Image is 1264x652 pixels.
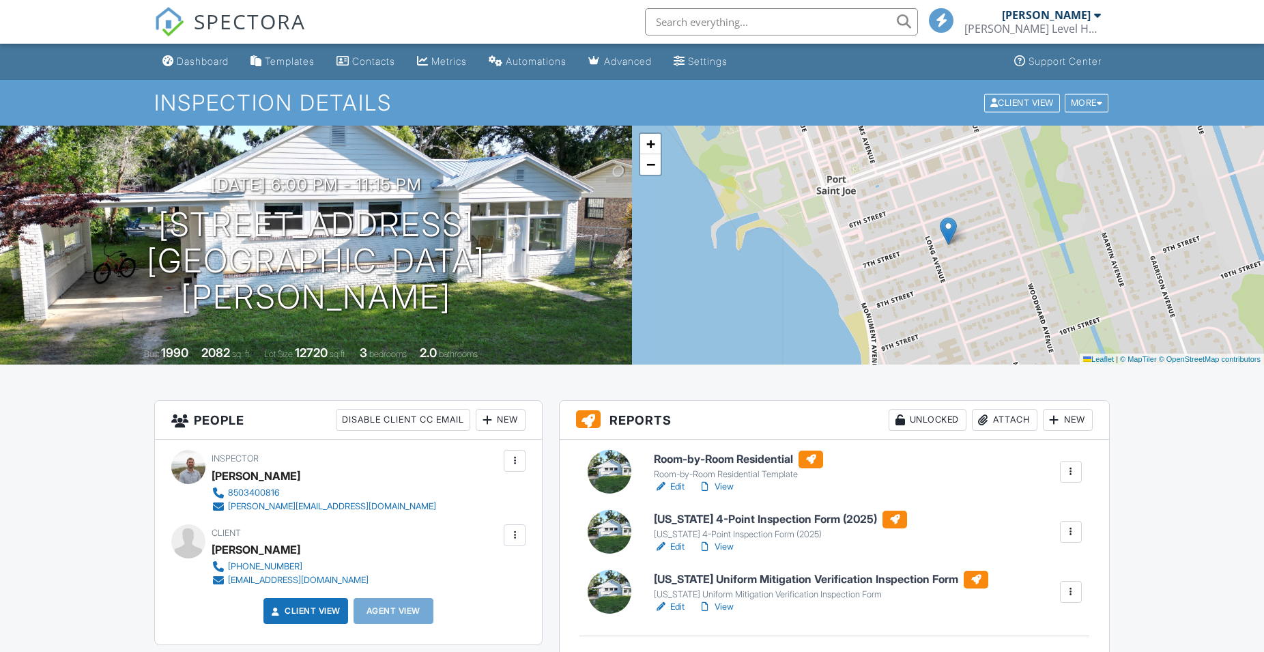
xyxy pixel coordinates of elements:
[212,560,369,573] a: [PHONE_NUMBER]
[369,349,407,359] span: bedrooms
[698,600,734,614] a: View
[431,55,467,67] div: Metrics
[264,349,293,359] span: Lot Size
[177,55,229,67] div: Dashboard
[583,49,657,74] a: Advanced
[1009,49,1107,74] a: Support Center
[155,401,542,440] h3: People
[654,589,988,600] div: [US_STATE] Uniform Mitigation Verification Inspection Form
[330,349,347,359] span: sq.ft.
[439,349,478,359] span: bathrooms
[161,345,188,360] div: 1990
[640,154,661,175] a: Zoom out
[476,409,526,431] div: New
[201,345,230,360] div: 2082
[228,561,302,572] div: [PHONE_NUMBER]
[1116,355,1118,363] span: |
[654,511,907,528] h6: [US_STATE] 4-Point Inspection Form (2025)
[654,571,988,589] h6: [US_STATE] Uniform Mitigation Verification Inspection Form
[412,49,472,74] a: Metrics
[232,349,251,359] span: sq. ft.
[154,91,1110,115] h1: Inspection Details
[212,528,241,538] span: Client
[194,7,306,36] span: SPECTORA
[420,345,437,360] div: 2.0
[483,49,572,74] a: Automations (Basic)
[983,97,1063,107] a: Client View
[645,8,918,36] input: Search everything...
[698,540,734,554] a: View
[360,345,367,360] div: 3
[972,409,1037,431] div: Attach
[228,501,436,512] div: [PERSON_NAME][EMAIL_ADDRESS][DOMAIN_NAME]
[265,55,315,67] div: Templates
[1083,355,1114,363] a: Leaflet
[268,604,341,618] a: Client View
[212,453,259,464] span: Inspector
[228,575,369,586] div: [EMAIL_ADDRESS][DOMAIN_NAME]
[331,49,401,74] a: Contacts
[157,49,234,74] a: Dashboard
[228,487,280,498] div: 8503400816
[654,600,685,614] a: Edit
[1002,8,1091,22] div: [PERSON_NAME]
[212,539,300,560] div: [PERSON_NAME]
[212,486,436,500] a: 8503400816
[245,49,320,74] a: Templates
[1029,55,1102,67] div: Support Center
[154,18,306,47] a: SPECTORA
[352,55,395,67] div: Contacts
[211,175,422,194] h3: [DATE] 6:00 pm - 11:15 pm
[154,7,184,37] img: The Best Home Inspection Software - Spectora
[654,469,823,480] div: Room-by-Room Residential Template
[212,573,369,587] a: [EMAIL_ADDRESS][DOMAIN_NAME]
[654,451,823,481] a: Room-by-Room Residential Room-by-Room Residential Template
[604,55,652,67] div: Advanced
[964,22,1101,36] div: Seay Level Home Inspections, LLC
[336,409,470,431] div: Disable Client CC Email
[940,217,957,245] img: Marker
[984,94,1060,112] div: Client View
[688,55,728,67] div: Settings
[654,540,685,554] a: Edit
[889,409,966,431] div: Unlocked
[640,134,661,154] a: Zoom in
[1120,355,1157,363] a: © MapTiler
[1065,94,1109,112] div: More
[1159,355,1261,363] a: © OpenStreetMap contributors
[22,207,610,315] h1: [STREET_ADDRESS] [GEOGRAPHIC_DATA][PERSON_NAME]
[506,55,566,67] div: Automations
[654,480,685,494] a: Edit
[698,480,734,494] a: View
[654,529,907,540] div: [US_STATE] 4-Point Inspection Form (2025)
[144,349,159,359] span: Built
[646,135,655,152] span: +
[560,401,1109,440] h3: Reports
[646,156,655,173] span: −
[295,345,328,360] div: 12720
[654,511,907,541] a: [US_STATE] 4-Point Inspection Form (2025) [US_STATE] 4-Point Inspection Form (2025)
[668,49,733,74] a: Settings
[1043,409,1093,431] div: New
[654,571,988,601] a: [US_STATE] Uniform Mitigation Verification Inspection Form [US_STATE] Uniform Mitigation Verifica...
[212,466,300,486] div: [PERSON_NAME]
[212,500,436,513] a: [PERSON_NAME][EMAIL_ADDRESS][DOMAIN_NAME]
[654,451,823,468] h6: Room-by-Room Residential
